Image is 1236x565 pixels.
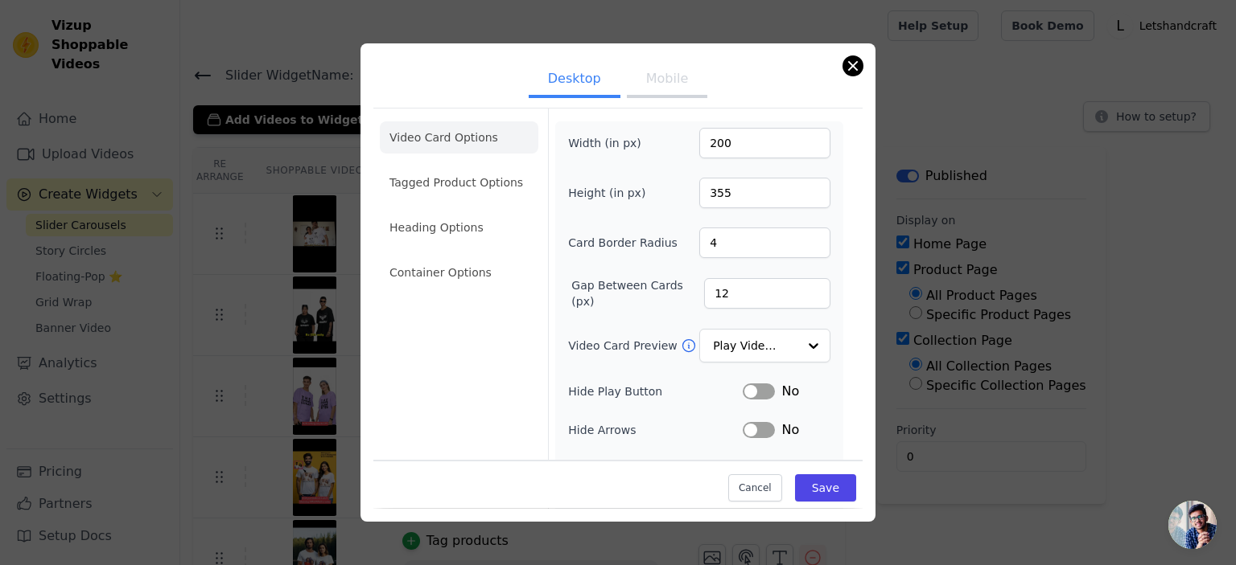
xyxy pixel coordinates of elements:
div: Open chat [1168,501,1217,549]
label: Width (in px) [568,135,656,151]
button: Mobile [627,63,707,98]
label: Hide Play Button [568,383,743,399]
button: Cancel [728,475,782,502]
li: Tagged Product Options [380,166,538,199]
span: No [781,382,799,401]
label: Height (in px) [568,185,656,201]
button: Desktop [529,63,620,98]
li: Heading Options [380,211,538,244]
label: Video Card Preview [568,338,680,354]
li: Video Card Options [380,121,538,154]
label: Hide Arrows [568,422,743,438]
label: Gap Between Cards (px) [571,277,704,309]
button: Save [795,475,856,502]
button: Close modal [843,56,863,76]
label: Card Border Radius [568,235,678,251]
span: No [781,420,799,440]
li: Container Options [380,256,538,289]
label: Remove Video Card Shadow [568,459,727,491]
